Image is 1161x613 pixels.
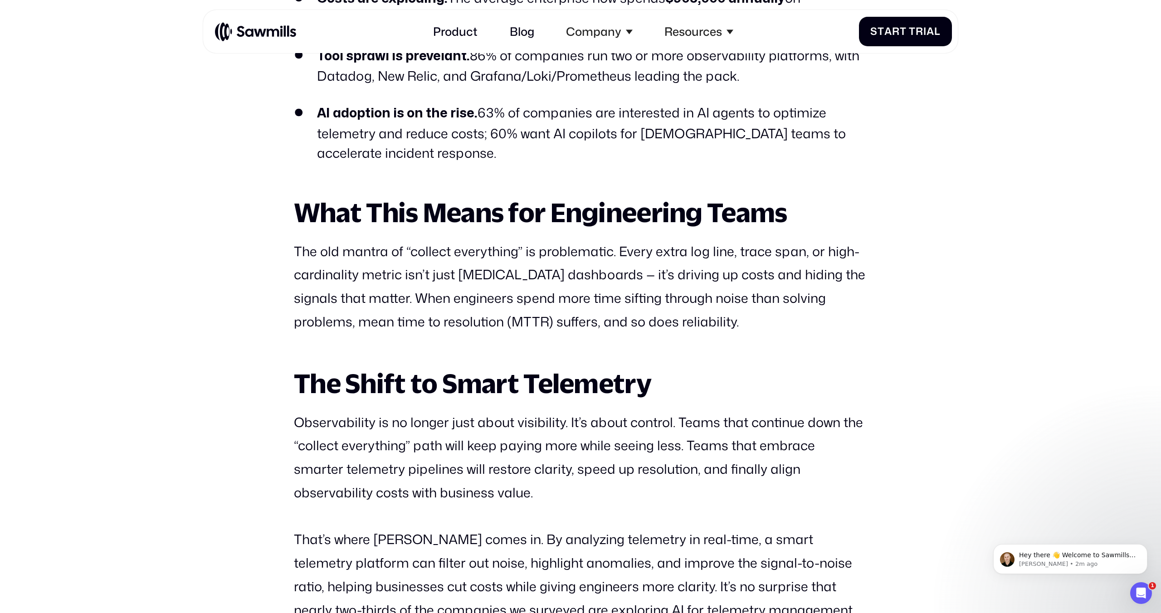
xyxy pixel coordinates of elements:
[664,24,722,39] div: Resources
[900,25,907,38] span: t
[859,17,952,46] a: StartTrial
[39,35,156,43] p: Message from Winston, sent 2m ago
[294,103,867,163] li: 63% of companies are interested in AI agents to optimize telemetry and reduce costs; 60% want AI ...
[923,25,927,38] span: i
[294,46,867,86] li: 86% of companies run two or more observability platforms, with Datadog, New Relic, and Grafana/Lo...
[892,25,900,38] span: r
[501,16,543,47] a: Blog
[294,411,867,505] p: Observability is no longer just about visibility. It’s about control. Teams that continue down th...
[878,25,884,38] span: t
[294,197,787,228] strong: What This Means for Engineering Teams
[317,50,470,63] strong: Tool sprawl is prevelant.
[424,16,486,47] a: Product
[294,368,651,399] strong: The Shift to Smart Telemetry
[317,107,478,120] strong: AI adoption is on the rise.
[39,26,156,78] span: Hey there 👋 Welcome to Sawmills. The smart telemetry management platform that solves cost, qualit...
[870,25,878,38] span: S
[934,25,941,38] span: l
[916,25,923,38] span: r
[566,24,621,39] div: Company
[1149,582,1156,589] span: 1
[656,16,742,47] div: Resources
[884,25,892,38] span: a
[909,25,916,38] span: T
[1130,582,1152,604] iframe: Intercom live chat
[927,25,934,38] span: a
[294,240,867,334] p: The old mantra of “collect everything” is problematic. Every extra log line, trace span, or high-...
[980,525,1161,589] iframe: Intercom notifications message
[557,16,641,47] div: Company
